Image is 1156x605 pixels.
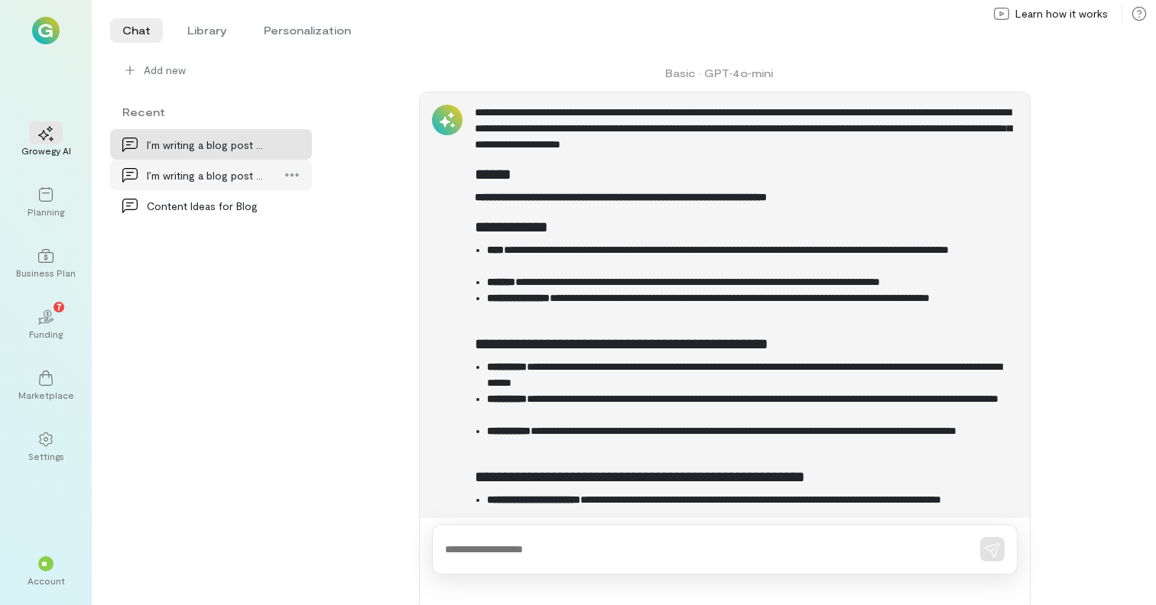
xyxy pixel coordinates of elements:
[16,267,76,279] div: Business Plan
[57,299,62,313] span: 7
[18,297,73,352] a: Funding
[144,63,186,78] span: Add new
[18,419,73,474] a: Settings
[175,18,239,43] li: Library
[28,205,64,218] div: Planning
[110,18,163,43] li: Chat
[28,574,65,587] div: Account
[18,175,73,230] a: Planning
[28,450,64,462] div: Settings
[29,328,63,340] div: Funding
[18,236,73,291] a: Business Plan
[18,358,73,413] a: Marketplace
[252,18,363,43] li: Personalization
[110,104,312,120] div: Recent
[18,114,73,169] a: Growegy AI
[147,137,266,153] div: I’m writing a blog post for company about topic.…
[21,144,71,157] div: Growegy AI
[18,389,74,401] div: Marketplace
[147,198,266,214] div: Content Ideas for Blog
[147,167,266,183] div: I’m writing a blog post for company about topic.…
[1015,6,1108,21] span: Learn how it works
